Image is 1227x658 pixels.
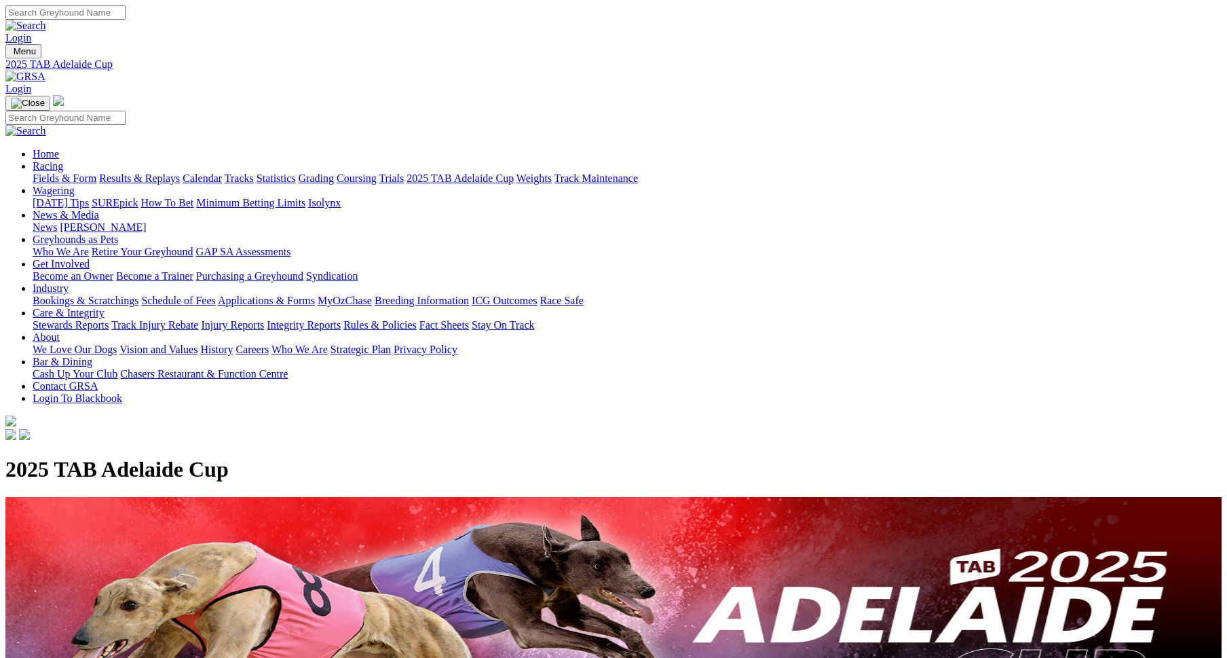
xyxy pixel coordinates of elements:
a: Become an Owner [33,270,113,282]
a: Track Maintenance [554,172,638,184]
a: Trials [379,172,404,184]
a: Integrity Reports [267,319,341,331]
a: Calendar [183,172,222,184]
button: Toggle navigation [5,44,41,58]
a: Strategic Plan [331,344,391,355]
a: Careers [235,344,269,355]
a: We Love Our Dogs [33,344,117,355]
div: Industry [33,295,1222,307]
h1: 2025 TAB Adelaide Cup [5,457,1222,482]
img: Search [5,125,46,137]
a: Privacy Policy [394,344,457,355]
a: [PERSON_NAME] [60,221,146,233]
img: facebook.svg [5,429,16,440]
a: Cash Up Your Club [33,368,117,380]
button: Toggle navigation [5,96,50,111]
a: Rules & Policies [343,319,417,331]
img: Close [11,98,45,109]
a: Bar & Dining [33,356,92,367]
a: Stewards Reports [33,319,109,331]
a: Weights [516,172,552,184]
div: Greyhounds as Pets [33,246,1222,258]
div: Get Involved [33,270,1222,282]
a: Applications & Forms [218,295,315,306]
a: Login To Blackbook [33,392,122,404]
a: Login [5,32,31,43]
img: logo-grsa-white.png [5,416,16,426]
a: Tracks [225,172,254,184]
div: Bar & Dining [33,368,1222,380]
div: Care & Integrity [33,319,1222,331]
a: Purchasing a Greyhound [196,270,303,282]
a: Racing [33,160,63,172]
a: Fields & Form [33,172,96,184]
a: 2025 TAB Adelaide Cup [5,58,1222,71]
a: Become a Trainer [116,270,193,282]
input: Search [5,5,126,20]
a: Contact GRSA [33,380,98,392]
a: About [33,331,60,343]
a: SUREpick [92,197,138,208]
a: Isolynx [308,197,341,208]
img: twitter.svg [19,429,30,440]
a: MyOzChase [318,295,372,306]
a: ICG Outcomes [472,295,537,306]
div: Racing [33,172,1222,185]
a: History [200,344,233,355]
a: Minimum Betting Limits [196,197,305,208]
div: About [33,344,1222,356]
a: Who We Are [33,246,89,257]
a: Greyhounds as Pets [33,234,118,245]
a: Track Injury Rebate [111,319,198,331]
a: Statistics [257,172,296,184]
a: Login [5,83,31,94]
a: Wagering [33,185,75,196]
img: Search [5,20,46,32]
a: Vision and Values [119,344,197,355]
a: Retire Your Greyhound [92,246,193,257]
input: Search [5,111,126,125]
a: Fact Sheets [419,319,469,331]
span: Menu [14,46,36,56]
a: Industry [33,282,69,294]
a: Who We Are [271,344,328,355]
a: [DATE] Tips [33,197,89,208]
a: Chasers Restaurant & Function Centre [120,368,288,380]
a: Get Involved [33,258,90,270]
a: Care & Integrity [33,307,105,318]
a: Schedule of Fees [141,295,215,306]
a: Breeding Information [375,295,469,306]
a: Coursing [337,172,377,184]
img: GRSA [5,71,45,83]
a: Home [33,148,59,160]
a: How To Bet [141,197,194,208]
a: Race Safe [540,295,583,306]
a: News & Media [33,209,99,221]
a: News [33,221,57,233]
a: Results & Replays [99,172,180,184]
div: Wagering [33,197,1222,209]
div: News & Media [33,221,1222,234]
img: logo-grsa-white.png [53,95,64,106]
a: Grading [299,172,334,184]
a: Syndication [306,270,358,282]
a: 2025 TAB Adelaide Cup [407,172,514,184]
a: Bookings & Scratchings [33,295,138,306]
a: Stay On Track [472,319,534,331]
a: GAP SA Assessments [196,246,291,257]
a: Injury Reports [201,319,264,331]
